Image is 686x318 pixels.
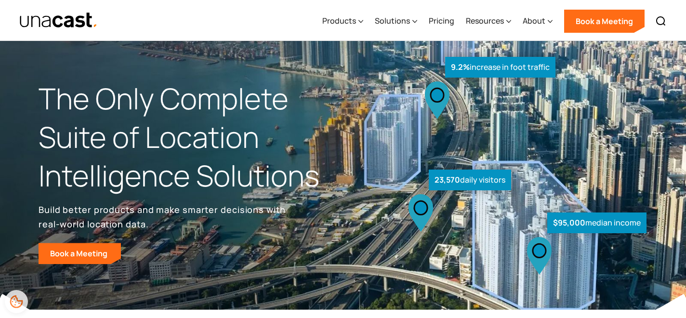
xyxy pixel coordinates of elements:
[322,15,356,26] div: Products
[445,57,555,78] div: increase in foot traffic
[466,1,511,41] div: Resources
[547,212,646,233] div: median income
[466,15,504,26] div: Resources
[39,202,289,231] p: Build better products and make smarter decisions with real-world location data.
[39,243,121,264] a: Book a Meeting
[39,79,343,195] h1: The Only Complete Suite of Location Intelligence Solutions
[523,1,553,41] div: About
[375,1,417,41] div: Solutions
[523,15,545,26] div: About
[429,170,511,190] div: daily visitors
[429,1,454,41] a: Pricing
[451,62,470,72] strong: 9.2%
[564,10,645,33] a: Book a Meeting
[5,290,28,313] div: Cookie Preferences
[19,12,98,29] a: home
[655,15,667,27] img: Search icon
[435,174,460,185] strong: 23,570
[375,15,410,26] div: Solutions
[553,217,585,228] strong: $95,000
[322,1,363,41] div: Products
[19,12,98,29] img: Unacast text logo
